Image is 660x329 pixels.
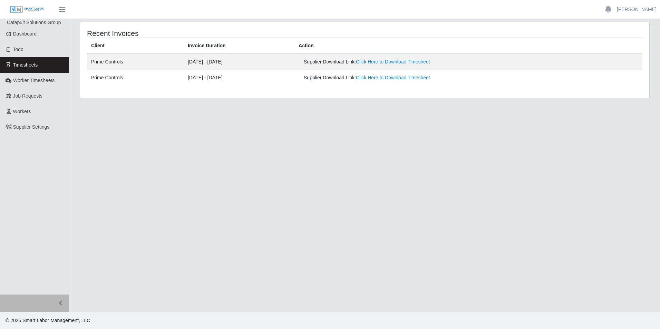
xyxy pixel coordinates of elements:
h4: Recent Invoices [87,29,312,38]
a: Click Here to Download Timesheet [356,59,430,64]
div: Supplier Download Link: [304,58,520,66]
th: Invoice Duration [184,38,294,54]
td: Prime Controls [87,54,184,70]
span: © 2025 Smart Labor Management, LLC [6,318,90,323]
div: Supplier Download Link: [304,74,520,81]
td: [DATE] - [DATE] [184,70,294,86]
span: Job Requests [13,93,43,99]
span: Timesheets [13,62,38,68]
th: Client [87,38,184,54]
img: SLM Logo [10,6,44,13]
a: [PERSON_NAME] [617,6,657,13]
span: Supplier Settings [13,124,50,130]
span: Dashboard [13,31,37,37]
span: Catapult Solutions Group [7,20,61,25]
span: Worker Timesheets [13,78,55,83]
th: Action [294,38,642,54]
td: [DATE] - [DATE] [184,54,294,70]
span: Todo [13,47,23,52]
td: Prime Controls [87,70,184,86]
span: Workers [13,109,31,114]
a: Click Here to Download Timesheet [356,75,430,80]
